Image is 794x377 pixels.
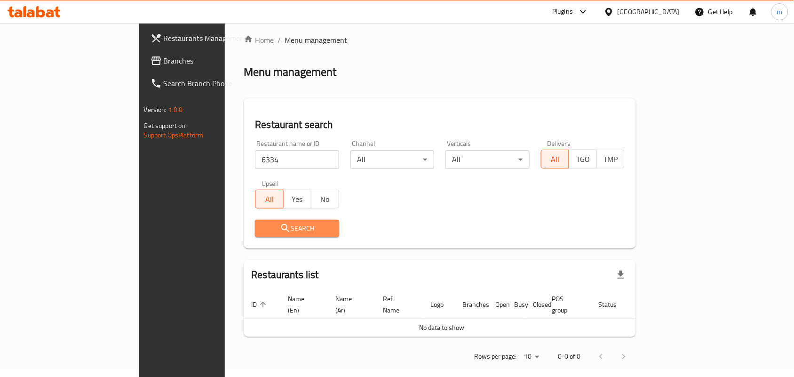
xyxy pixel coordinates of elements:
[144,129,204,141] a: Support.OpsPlatform
[488,290,507,319] th: Open
[598,299,629,310] span: Status
[255,220,339,237] button: Search
[552,6,573,17] div: Plugins
[423,290,455,319] th: Logo
[283,190,311,209] button: Yes
[777,7,783,17] span: m
[255,118,625,132] h2: Restaurant search
[569,150,597,168] button: TGO
[541,150,569,168] button: All
[601,152,621,166] span: TMP
[251,268,318,282] h2: Restaurants list
[262,223,332,234] span: Search
[383,293,412,316] span: Ref. Name
[278,34,281,46] li: /
[548,140,571,147] label: Delivery
[164,55,264,66] span: Branches
[285,34,347,46] span: Menu management
[596,150,625,168] button: TMP
[335,293,364,316] span: Name (Ar)
[143,49,272,72] a: Branches
[144,120,187,132] span: Get support on:
[168,104,183,116] span: 1.0.0
[558,351,580,362] p: 0-0 of 0
[618,7,680,17] div: [GEOGRAPHIC_DATA]
[287,193,308,206] span: Yes
[244,290,673,337] table: enhanced table
[315,193,335,206] span: No
[445,150,530,169] div: All
[251,299,269,310] span: ID
[164,78,264,89] span: Search Branch Phone
[507,290,525,319] th: Busy
[573,152,593,166] span: TGO
[259,193,279,206] span: All
[525,290,544,319] th: Closed
[143,72,272,95] a: Search Branch Phone
[545,152,565,166] span: All
[520,350,543,364] div: Rows per page:
[262,180,279,187] label: Upsell
[144,104,167,116] span: Version:
[455,290,488,319] th: Branches
[255,190,283,209] button: All
[311,190,339,209] button: No
[288,293,317,316] span: Name (En)
[143,27,272,49] a: Restaurants Management
[420,321,465,334] span: No data to show
[474,351,516,362] p: Rows per page:
[350,150,435,169] div: All
[244,34,636,46] nav: breadcrumb
[552,293,580,316] span: POS group
[164,32,264,44] span: Restaurants Management
[610,264,632,286] div: Export file
[255,150,339,169] input: Search for restaurant name or ID..
[244,64,336,80] h2: Menu management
